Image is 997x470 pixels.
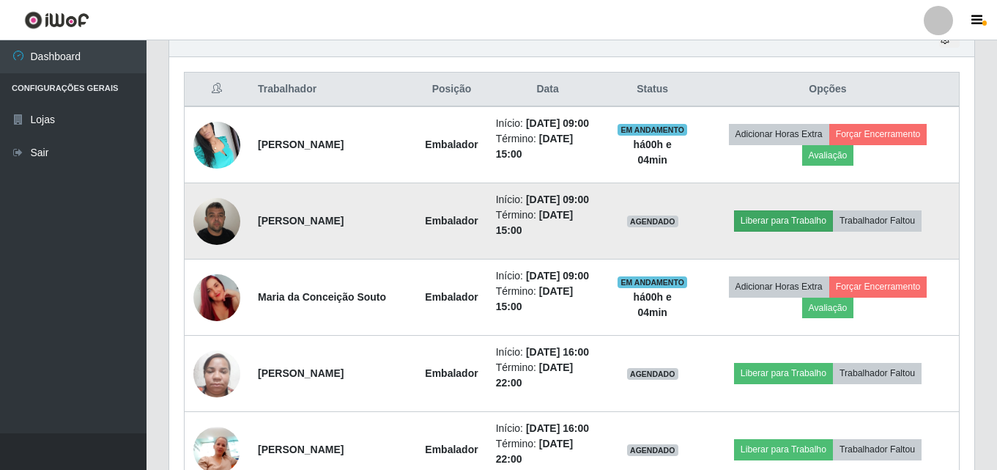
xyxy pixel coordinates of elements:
th: Opções [697,73,960,107]
strong: há 00 h e 04 min [634,291,672,318]
strong: [PERSON_NAME] [258,444,344,455]
img: 1678404349838.jpeg [193,342,240,405]
strong: Embalador [425,215,478,227]
span: AGENDADO [627,216,678,227]
strong: Embalador [425,291,478,303]
time: [DATE] 16:00 [526,422,589,434]
li: Início: [496,421,600,436]
li: Término: [496,360,600,391]
li: Início: [496,116,600,131]
img: 1714957062897.jpeg [193,190,240,252]
button: Trabalhador Faltou [833,363,922,383]
li: Término: [496,436,600,467]
button: Forçar Encerramento [829,276,927,297]
time: [DATE] 09:00 [526,270,589,282]
button: Forçar Encerramento [829,124,927,144]
time: [DATE] 09:00 [526,117,589,129]
th: Data [487,73,609,107]
button: Liberar para Trabalho [734,363,833,383]
button: Liberar para Trabalho [734,210,833,231]
img: CoreUI Logo [24,11,89,29]
th: Trabalhador [249,73,416,107]
img: 1697796543878.jpeg [193,114,240,176]
strong: há 00 h e 04 min [634,139,672,166]
li: Início: [496,345,600,360]
span: EM ANDAMENTO [618,276,687,288]
time: [DATE] 09:00 [526,194,589,205]
button: Avaliação [802,145,854,166]
span: EM ANDAMENTO [618,124,687,136]
strong: Maria da Conceição Souto [258,291,386,303]
strong: Embalador [425,139,478,150]
strong: [PERSON_NAME] [258,139,344,150]
li: Início: [496,268,600,284]
strong: Embalador [425,367,478,379]
th: Posição [416,73,486,107]
li: Término: [496,284,600,315]
strong: [PERSON_NAME] [258,215,344,227]
button: Liberar para Trabalho [734,439,833,460]
button: Adicionar Horas Extra [729,276,829,297]
li: Término: [496,208,600,238]
strong: Embalador [425,444,478,455]
li: Término: [496,131,600,162]
button: Avaliação [802,298,854,318]
time: [DATE] 16:00 [526,346,589,358]
button: Trabalhador Faltou [833,210,922,231]
li: Início: [496,192,600,208]
strong: [PERSON_NAME] [258,367,344,379]
span: AGENDADO [627,444,678,456]
button: Adicionar Horas Extra [729,124,829,144]
th: Status [608,73,696,107]
button: Trabalhador Faltou [833,439,922,460]
span: AGENDADO [627,368,678,380]
img: 1746815738665.jpeg [193,256,240,339]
